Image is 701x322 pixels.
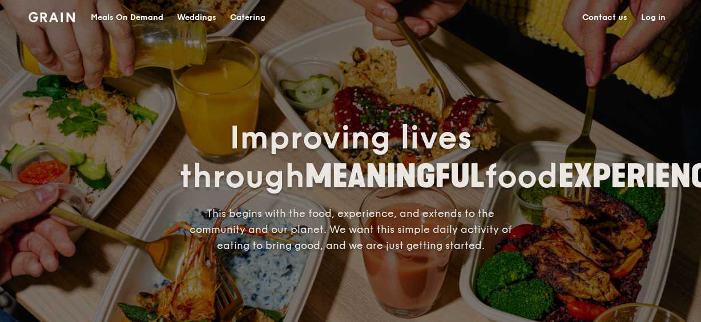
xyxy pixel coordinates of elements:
[230,1,265,35] div: Catering
[634,1,672,35] a: Log in
[223,1,272,35] a: Catering
[575,1,634,35] a: Contact us
[305,158,485,196] span: MEANINGFUL
[91,1,163,35] div: Meals On Demand
[177,1,216,35] div: Weddings
[29,12,75,22] img: Grain
[190,207,512,252] span: This begins with the food, experience, and extends to the community and our planet. We want this ...
[170,1,223,35] a: Weddings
